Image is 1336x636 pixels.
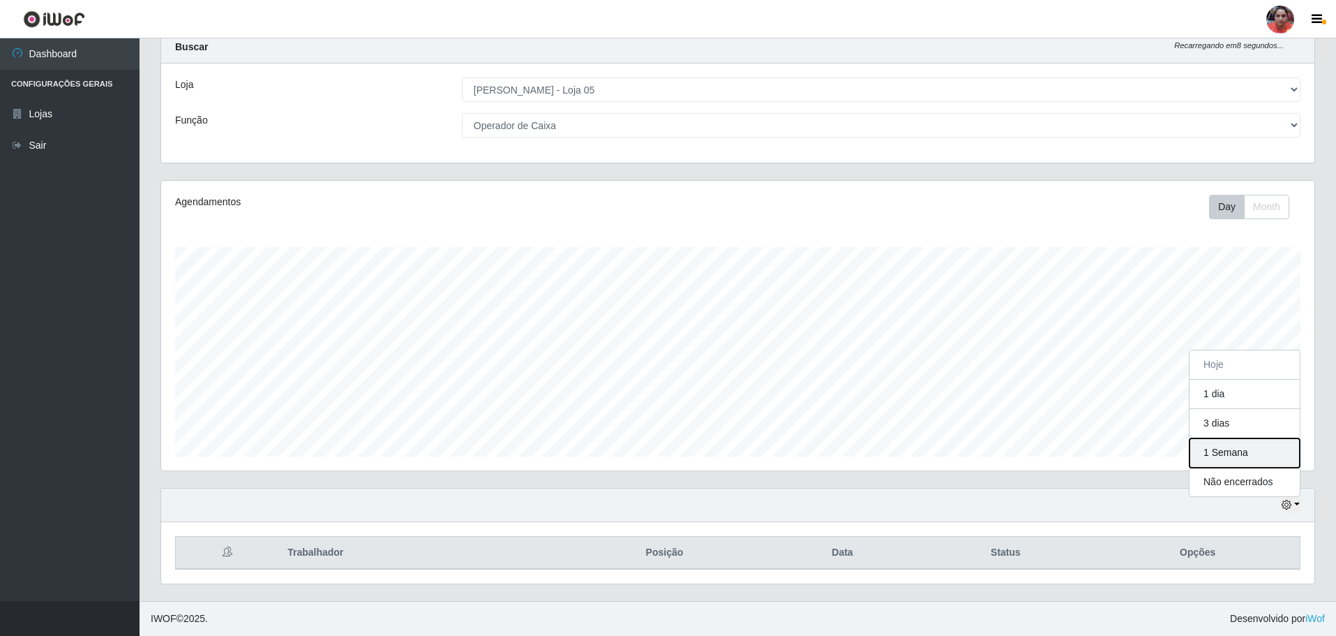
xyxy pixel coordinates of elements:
[175,41,208,52] strong: Buscar
[1244,195,1289,219] button: Month
[1230,612,1325,626] span: Desenvolvido por
[279,537,560,570] th: Trabalhador
[1189,350,1300,380] button: Hoje
[1189,380,1300,409] button: 1 dia
[915,537,1095,570] th: Status
[175,77,193,92] label: Loja
[1189,409,1300,438] button: 3 dias
[151,612,208,626] span: © 2025 .
[1174,41,1284,50] i: Recarregando em 8 segundos...
[1209,195,1245,219] button: Day
[560,537,769,570] th: Posição
[1189,468,1300,496] button: Não encerrados
[151,613,177,624] span: IWOF
[23,10,85,28] img: CoreUI Logo
[1305,613,1325,624] a: iWof
[770,537,916,570] th: Data
[175,195,632,209] div: Agendamentos
[1209,195,1289,219] div: First group
[175,113,208,128] label: Função
[1095,537,1300,570] th: Opções
[1209,195,1300,219] div: Toolbar with button groups
[1189,438,1300,468] button: 1 Semana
